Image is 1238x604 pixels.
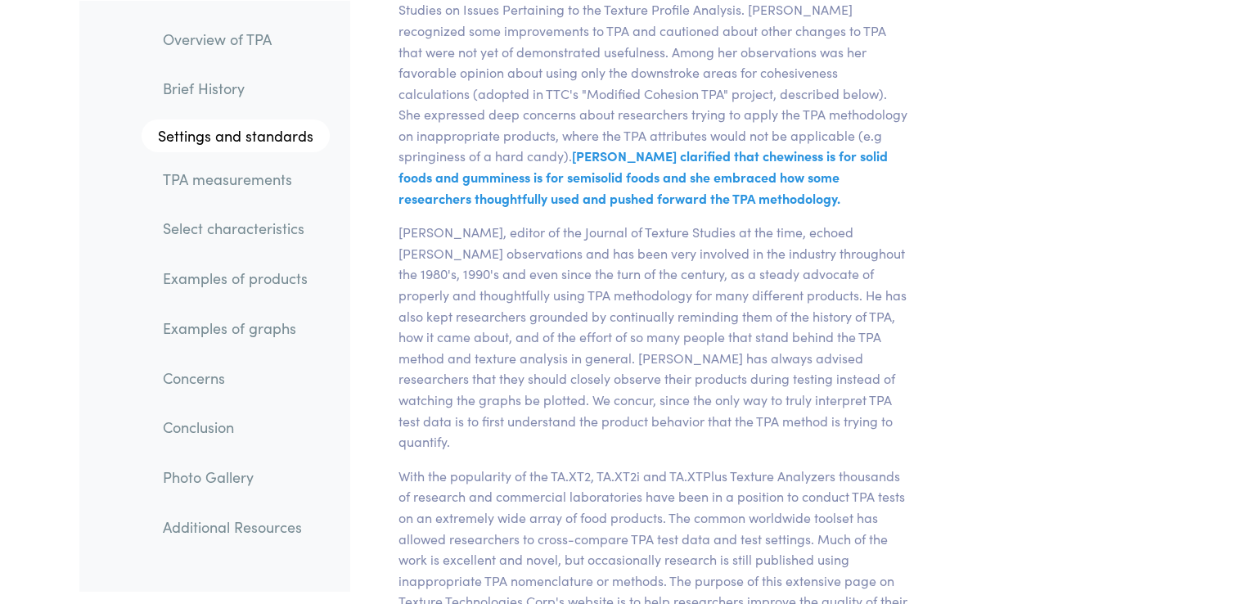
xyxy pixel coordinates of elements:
[150,259,330,297] a: Examples of products
[150,507,330,545] a: Additional Resources
[150,70,330,107] a: Brief History
[150,358,330,396] a: Concerns
[150,210,330,247] a: Select characteristics
[150,20,330,57] a: Overview of TPA
[150,160,330,197] a: TPA measurements
[150,458,330,495] a: Photo Gallery
[150,309,330,346] a: Examples of graphs
[142,119,330,151] a: Settings and standards
[150,408,330,446] a: Conclusion
[389,222,918,453] p: [PERSON_NAME], editor of the Journal of Texture Studies at the time, echoed [PERSON_NAME] observa...
[398,146,888,206] span: [PERSON_NAME] clarified that chewiness is for solid foods and gumminess is for semisolid foods an...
